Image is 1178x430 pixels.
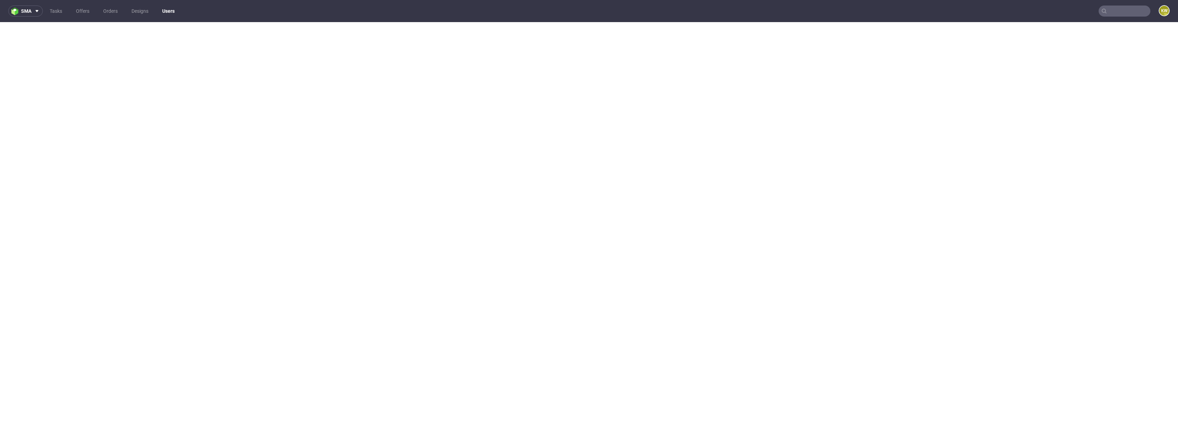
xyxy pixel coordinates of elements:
[46,6,66,17] a: Tasks
[99,6,122,17] a: Orders
[158,6,179,17] a: Users
[1159,6,1169,16] figcaption: KW
[21,9,31,13] span: sma
[8,6,43,17] button: sma
[11,7,21,15] img: logo
[72,6,94,17] a: Offers
[127,6,153,17] a: Designs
